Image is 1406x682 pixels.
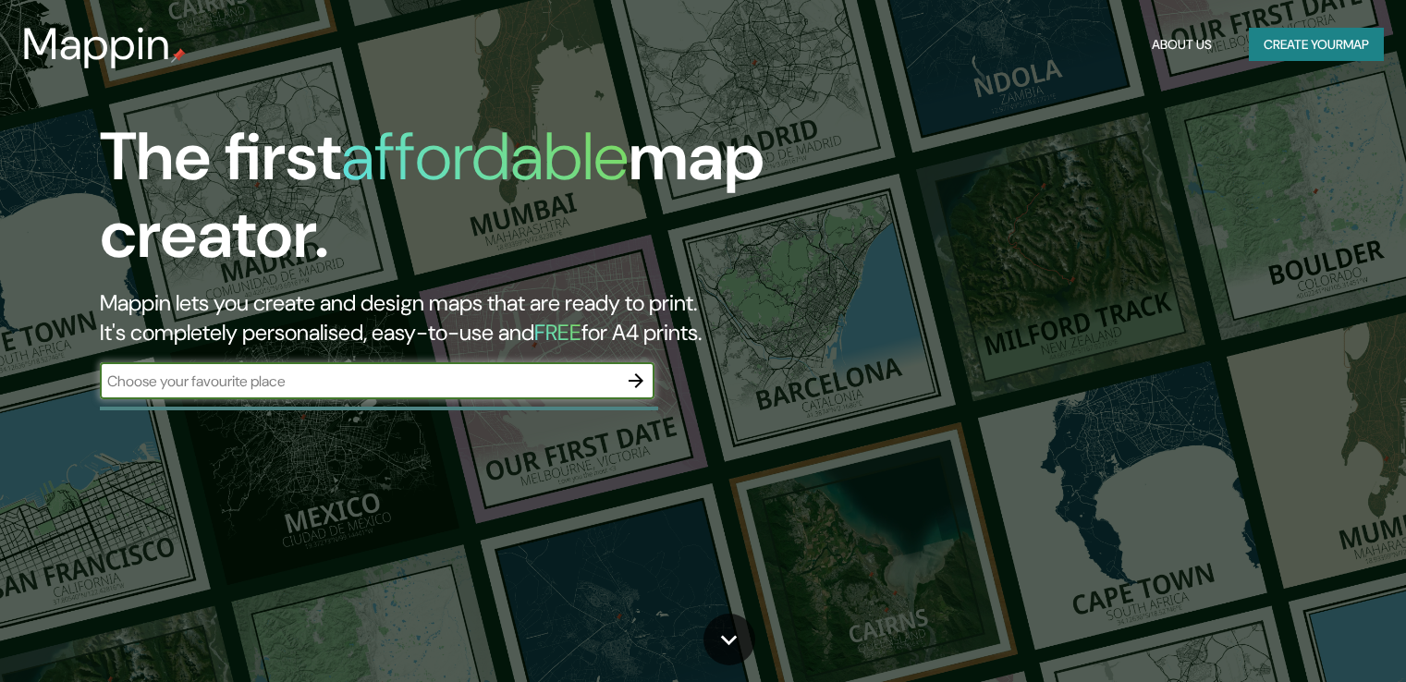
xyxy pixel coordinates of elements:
h5: FREE [534,318,581,347]
h1: The first map creator. [100,118,803,288]
h3: Mappin [22,18,171,70]
img: mappin-pin [171,48,186,63]
button: Create yourmap [1249,28,1384,62]
button: About Us [1144,28,1219,62]
input: Choose your favourite place [100,371,617,392]
h1: affordable [341,114,629,200]
h2: Mappin lets you create and design maps that are ready to print. It's completely personalised, eas... [100,288,803,347]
